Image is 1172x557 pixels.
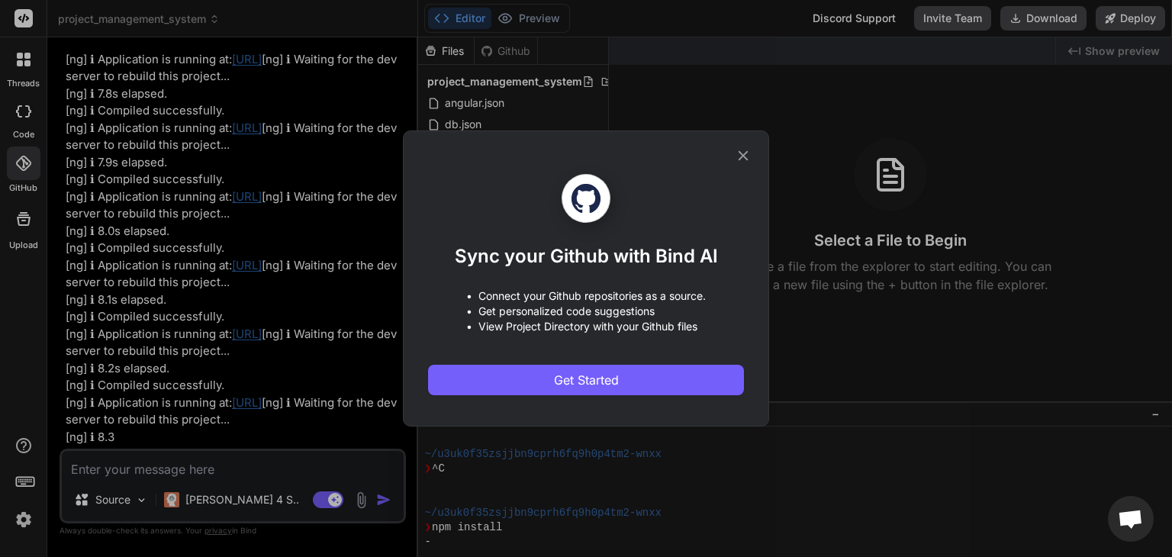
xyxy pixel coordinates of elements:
[466,304,706,319] p: • Get personalized code suggestions
[554,371,619,389] span: Get Started
[1108,496,1154,542] div: Open chat
[455,244,718,269] h1: Sync your Github with Bind AI
[466,288,706,304] p: • Connect your Github repositories as a source.
[428,365,744,395] button: Get Started
[466,319,706,334] p: • View Project Directory with your Github files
